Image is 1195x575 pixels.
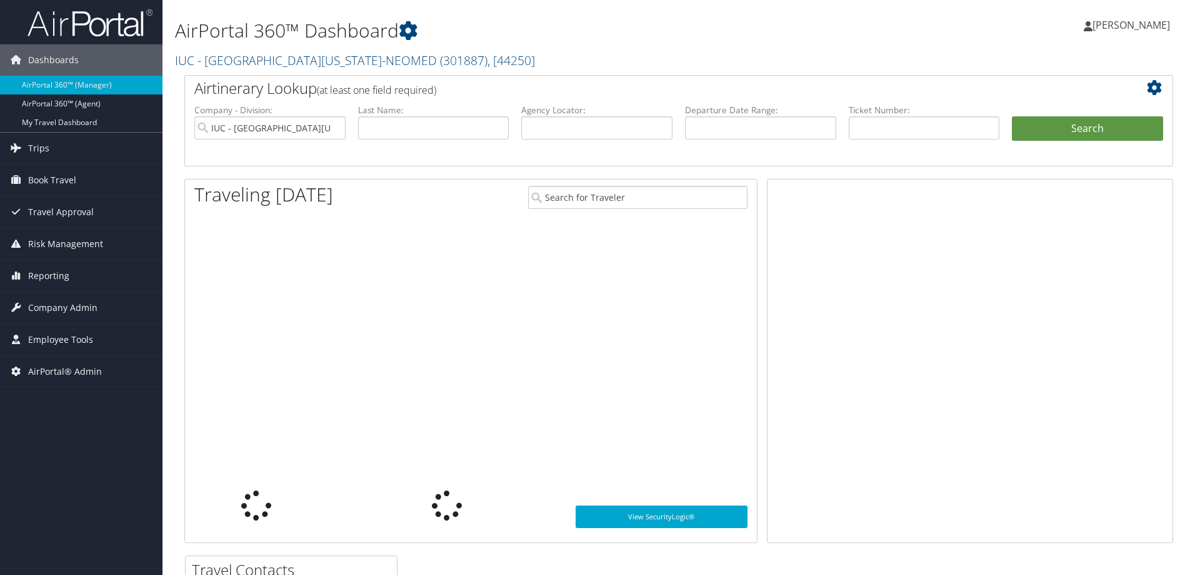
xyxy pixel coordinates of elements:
span: Book Travel [28,165,76,196]
label: Ticket Number: [849,104,1000,116]
a: [PERSON_NAME] [1084,6,1182,44]
span: Risk Management [28,228,103,260]
a: IUC - [GEOGRAPHIC_DATA][US_STATE]-NEOMED [175,52,535,69]
span: AirPortal® Admin [28,356,102,387]
span: (at least one field required) [317,83,436,97]
button: Search [1012,116,1163,141]
span: Employee Tools [28,324,93,355]
span: [PERSON_NAME] [1092,18,1170,32]
label: Company - Division: [194,104,346,116]
span: , [ 44250 ] [487,52,535,69]
span: Reporting [28,260,69,292]
a: View SecurityLogic® [576,506,747,528]
label: Departure Date Range: [685,104,836,116]
h2: Airtinerary Lookup [194,78,1081,99]
span: Trips [28,133,49,164]
span: Company Admin [28,292,97,323]
span: Travel Approval [28,196,94,228]
h1: Traveling [DATE] [194,181,333,208]
h1: AirPortal 360™ Dashboard [175,18,847,44]
span: ( 301887 ) [440,52,487,69]
label: Last Name: [358,104,509,116]
input: Search for Traveler [528,186,747,209]
span: Dashboards [28,44,79,76]
label: Agency Locator: [521,104,672,116]
img: airportal-logo.png [27,8,152,38]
